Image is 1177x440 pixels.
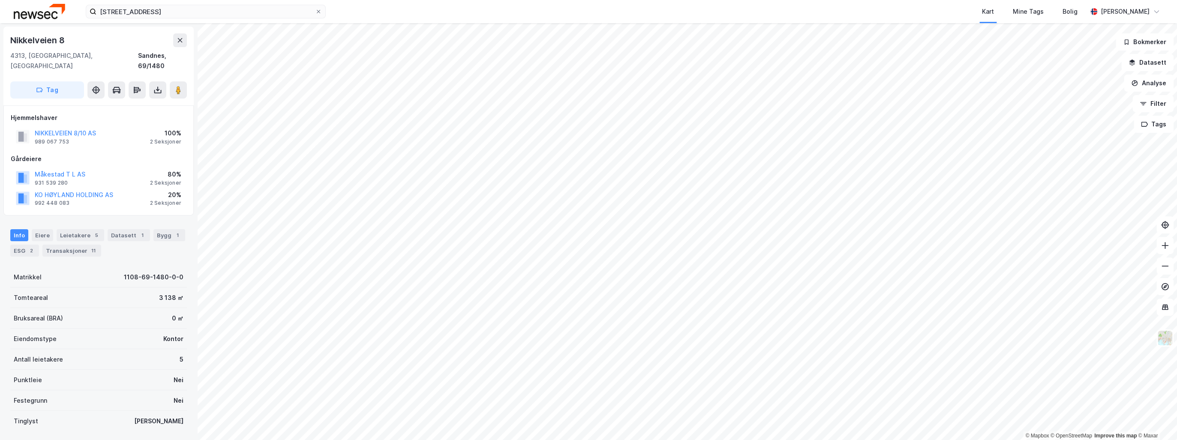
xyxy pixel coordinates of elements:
[14,395,47,406] div: Festegrunn
[14,313,63,323] div: Bruksareal (BRA)
[173,231,182,239] div: 1
[150,200,181,207] div: 2 Seksjoner
[150,128,181,138] div: 100%
[1025,433,1049,439] a: Mapbox
[174,375,183,385] div: Nei
[1134,399,1177,440] iframe: Chat Widget
[92,231,101,239] div: 5
[134,416,183,426] div: [PERSON_NAME]
[32,229,53,241] div: Eiere
[35,138,69,145] div: 989 067 753
[172,313,183,323] div: 0 ㎡
[1094,433,1137,439] a: Improve this map
[1013,6,1044,17] div: Mine Tags
[57,229,104,241] div: Leietakere
[1101,6,1150,17] div: [PERSON_NAME]
[150,138,181,145] div: 2 Seksjoner
[1157,330,1173,346] img: Z
[14,375,42,385] div: Punktleie
[10,81,84,99] button: Tag
[159,293,183,303] div: 3 138 ㎡
[11,154,186,164] div: Gårdeiere
[14,4,65,19] img: newsec-logo.f6e21ccffca1b3a03d2d.png
[124,272,183,282] div: 1108-69-1480-0-0
[35,180,68,186] div: 931 539 280
[14,334,57,344] div: Eiendomstype
[982,6,994,17] div: Kart
[42,245,101,257] div: Transaksjoner
[96,5,315,18] input: Søk på adresse, matrikkel, gårdeiere, leietakere eller personer
[11,113,186,123] div: Hjemmelshaver
[1121,54,1174,71] button: Datasett
[14,272,42,282] div: Matrikkel
[138,231,147,239] div: 1
[150,180,181,186] div: 2 Seksjoner
[10,229,28,241] div: Info
[1063,6,1078,17] div: Bolig
[10,245,39,257] div: ESG
[14,293,48,303] div: Tomteareal
[1134,399,1177,440] div: Kontrollprogram for chat
[1051,433,1092,439] a: OpenStreetMap
[138,51,187,71] div: Sandnes, 69/1480
[1132,95,1174,112] button: Filter
[1116,33,1174,51] button: Bokmerker
[10,51,138,71] div: 4313, [GEOGRAPHIC_DATA], [GEOGRAPHIC_DATA]
[35,200,69,207] div: 992 448 083
[1134,116,1174,133] button: Tags
[108,229,150,241] div: Datasett
[27,246,36,255] div: 2
[10,33,66,47] div: Nikkelveien 8
[150,190,181,200] div: 20%
[153,229,185,241] div: Bygg
[14,416,38,426] div: Tinglyst
[174,395,183,406] div: Nei
[163,334,183,344] div: Kontor
[14,354,63,365] div: Antall leietakere
[150,169,181,180] div: 80%
[89,246,98,255] div: 11
[180,354,183,365] div: 5
[1124,75,1174,92] button: Analyse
